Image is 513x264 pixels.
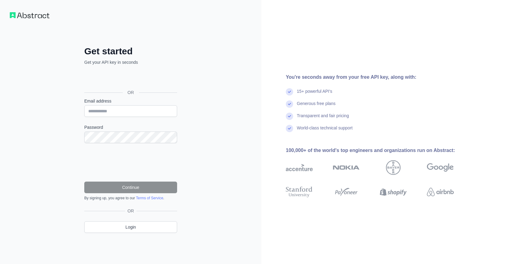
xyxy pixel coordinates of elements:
iframe: reCAPTCHA [84,150,177,174]
iframe: Botón de Acceder con Google [81,72,179,85]
span: OR [123,89,139,96]
h2: Get started [84,46,177,57]
a: Login [84,221,177,233]
p: Get your API key in seconds [84,59,177,65]
span: OR [125,208,136,214]
label: Email address [84,98,177,104]
a: Terms of Service [136,196,163,200]
img: stanford university [286,185,313,199]
label: Password [84,124,177,130]
div: World-class technical support [297,125,353,137]
button: Continue [84,182,177,193]
img: airbnb [427,185,454,199]
img: google [427,160,454,175]
img: check mark [286,113,293,120]
img: check mark [286,125,293,132]
img: nokia [333,160,360,175]
div: Generous free plans [297,100,336,113]
div: You're seconds away from your free API key, along with: [286,74,473,81]
img: shopify [380,185,407,199]
img: bayer [386,160,401,175]
img: check mark [286,88,293,96]
img: Workflow [10,12,49,18]
div: 15+ powerful API's [297,88,332,100]
div: Transparent and fair pricing [297,113,349,125]
img: accenture [286,160,313,175]
img: check mark [286,100,293,108]
div: By signing up, you agree to our . [84,196,177,201]
img: payoneer [333,185,360,199]
div: 100,000+ of the world's top engineers and organizations run on Abstract: [286,147,473,154]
